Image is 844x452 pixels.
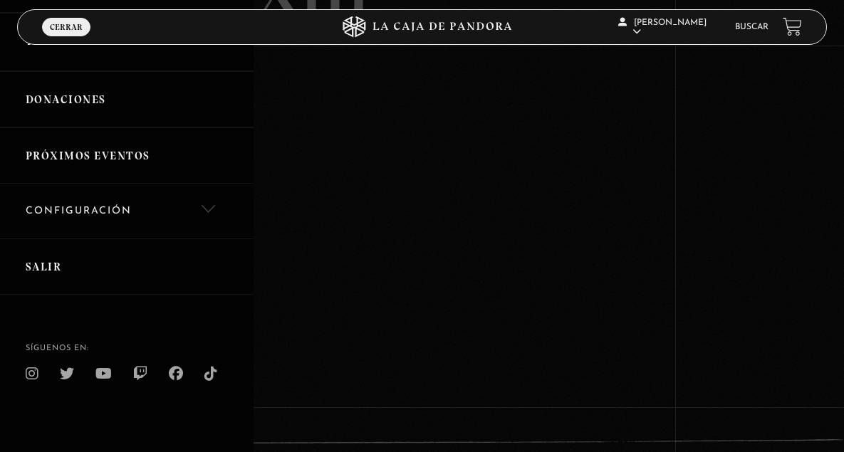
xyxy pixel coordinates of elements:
a: Buscar [735,23,769,31]
span: [PERSON_NAME] [618,19,707,36]
span: Cerrar [50,23,83,31]
span: Menu [54,35,78,45]
a: View your shopping cart [783,17,802,36]
h4: SÍguenos en: [26,345,228,352]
